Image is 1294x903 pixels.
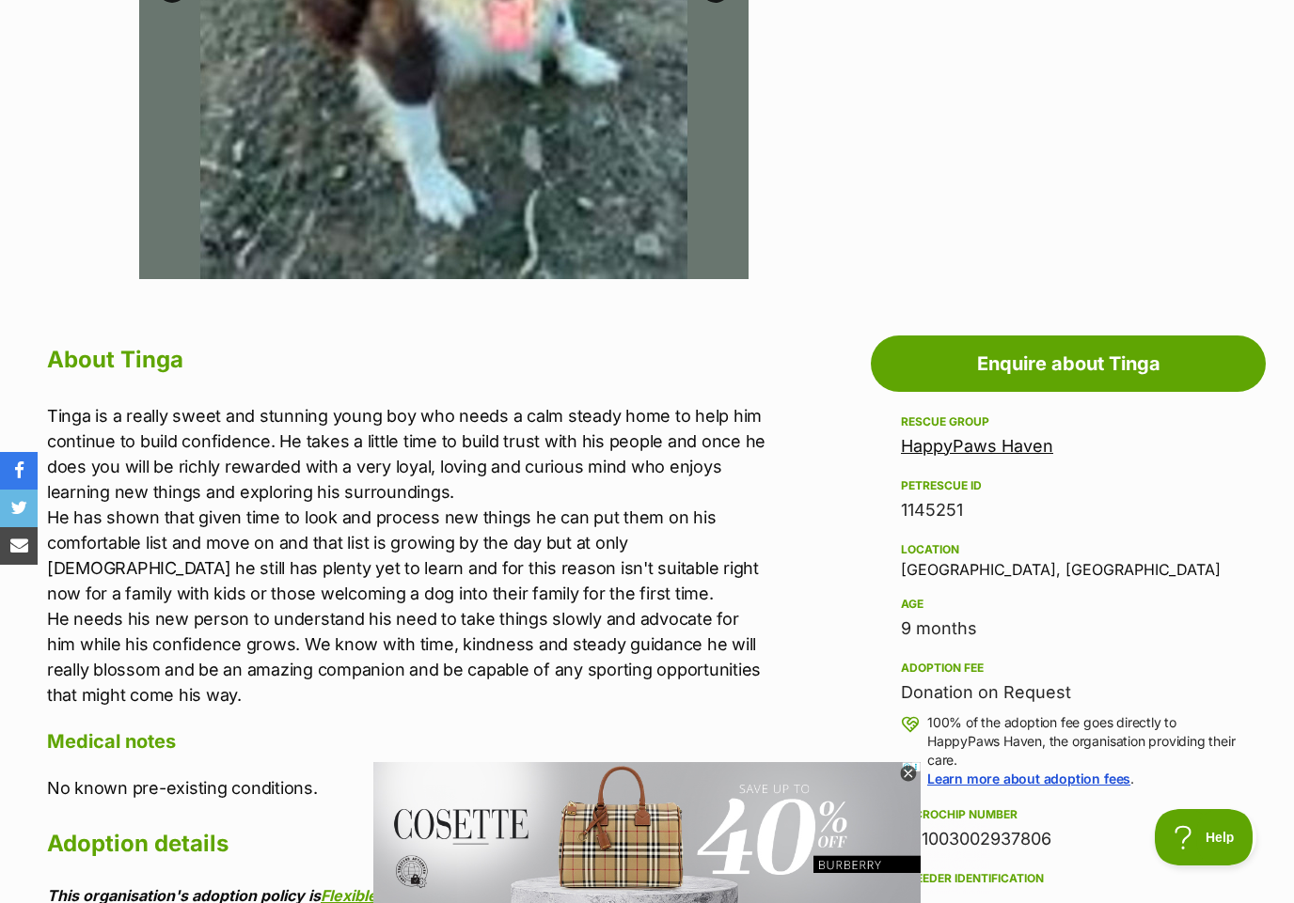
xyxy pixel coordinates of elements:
[47,775,771,801] p: No known pre-existing conditions.
[901,538,1236,578] div: [GEOGRAPHIC_DATA], [GEOGRAPHIC_DATA]
[305,809,989,894] iframe: Advertisement
[901,826,1236,852] div: 991003002937806
[901,497,1236,523] div: 1145251
[927,713,1236,788] p: 100% of the adoption fee goes directly to HappyPaws Haven, the organisation providing their care. .
[901,615,1236,642] div: 9 months
[901,478,1236,493] div: PetRescue ID
[901,679,1236,706] div: Donation on Request
[47,403,771,708] p: Tinga is a really sweet and stunning young boy who needs a calm steady home to help him continue ...
[901,807,1236,822] div: Microchip number
[901,871,1236,886] div: Breeder identification
[1155,809,1256,865] iframe: Help Scout Beacon - Open
[901,542,1236,557] div: Location
[871,335,1266,392] a: Enquire about Tinga
[927,771,1130,786] a: Learn more about adoption fees
[901,661,1236,676] div: Adoption fee
[901,436,1053,456] a: HappyPaws Haven
[901,414,1236,429] div: Rescue group
[47,729,771,754] h4: Medical notes
[47,339,771,381] h2: About Tinga
[901,597,1236,612] div: Age
[47,823,771,864] h2: Adoption details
